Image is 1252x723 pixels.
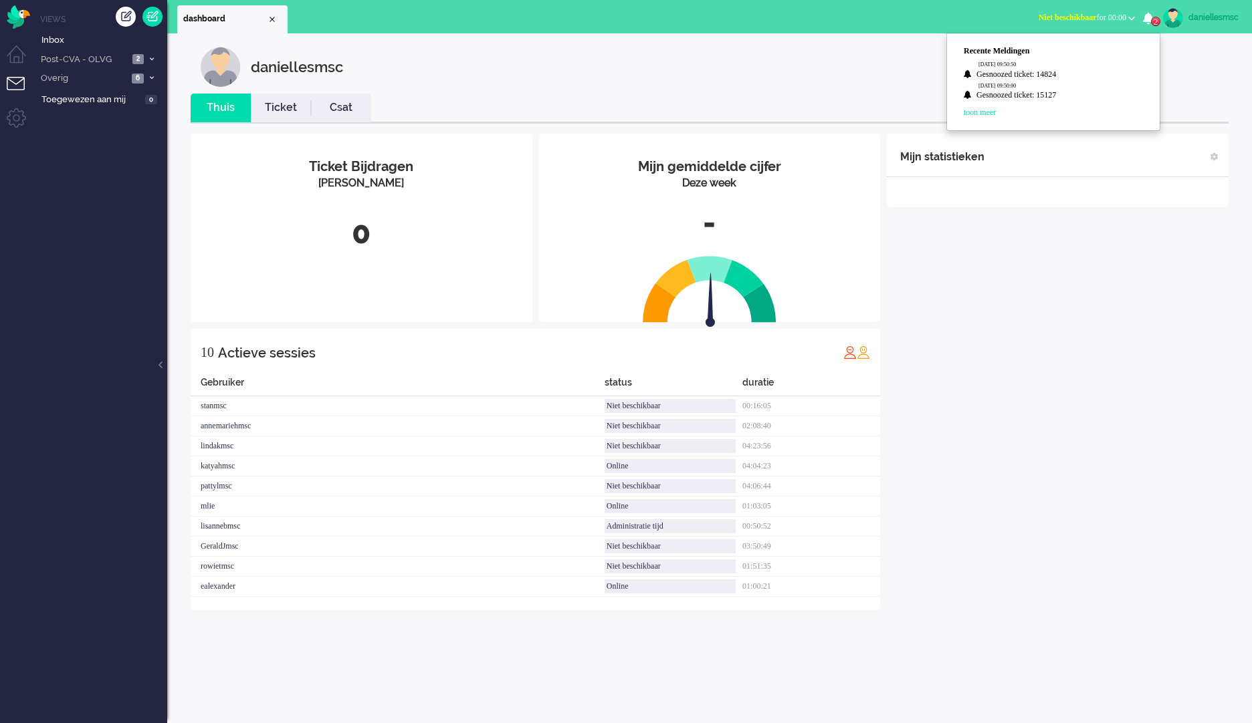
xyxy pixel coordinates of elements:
span: Inbox [41,34,167,47]
a: Ticket [251,100,311,116]
div: Niet beschikbaar [605,399,736,413]
span: Overig [39,72,128,85]
div: Mijn statistieken [900,144,984,170]
div: Niet beschikbaar [605,439,736,453]
img: customer.svg [201,47,241,87]
div: Online [605,499,736,513]
div: annemariehmsc [191,416,605,436]
a: toon meer [964,108,996,117]
div: Deze week [549,176,871,191]
img: avatar [1163,8,1183,28]
div: 01:00:21 [742,577,880,597]
li: Tickets menu [7,77,37,107]
a: Csat [311,100,371,116]
div: - [549,201,871,245]
div: status [605,376,742,396]
li: Niet beschikbaarfor 00:00 [1031,4,1143,33]
a: Omnidesk [7,9,30,19]
div: 00:50:52 [742,517,880,537]
div: GeraldJmsc [191,537,605,557]
span: 6 [132,74,144,84]
div: lindakmsc [191,436,605,456]
div: 03:50:49 [742,537,880,557]
div: 0 [201,211,522,255]
div: Niet beschikbaar [605,479,736,493]
a: Thuis [191,100,251,116]
a: Quick Ticket [142,7,163,27]
img: profile_red.svg [843,345,857,359]
li: Thuis [191,94,251,122]
a: daniellesmsc [1160,8,1239,28]
div: 04:23:56 [742,436,880,456]
div: [PERSON_NAME] [201,176,522,191]
button: Niet beschikbaarfor 00:00 [1031,8,1143,27]
div: 01:03:05 [742,496,880,517]
div: ealexander [191,577,605,597]
div: Niet beschikbaar [605,539,736,553]
div: Mijn gemiddelde cijfer [549,157,871,176]
a: Gesnoozed ticket: 15127 [976,90,1144,103]
div: Online [605,579,736,593]
div: daniellesmsc [251,47,343,87]
li: Recente Meldingen [964,45,1156,57]
div: stanmsc [191,396,605,416]
li: Admin menu [7,108,37,138]
div: pattylmsc [191,476,605,496]
img: arrow.svg [682,273,739,330]
span: 2 [1151,17,1160,26]
span: for 00:00 [1039,13,1126,22]
span: Toegewezen aan mij [41,94,141,106]
span: dashboard [183,13,267,25]
li: Ticket [251,94,311,122]
div: mlie [191,496,605,517]
a: Gesnoozed ticket: 14824 [976,69,1144,82]
div: 00:16:05 [742,396,880,416]
div: 02:08:40 [742,416,880,436]
div: 01:51:35 [742,557,880,577]
div: Niet beschikbaar [605,419,736,433]
a: [DATE] 09:50:50 [978,61,1156,68]
div: Close tab [267,14,278,25]
a: Inbox [39,32,167,47]
img: profile_orange.svg [857,345,870,359]
div: Creëer ticket [116,7,136,27]
div: 10 [201,339,214,366]
span: 0 [145,95,157,105]
div: daniellesmsc [1188,11,1239,24]
span: Niet beschikbaar [1039,13,1097,22]
li: Csat [311,94,371,122]
a: Toegewezen aan mij 0 [39,92,167,106]
img: semi_circle.svg [643,255,776,323]
div: duratie [742,376,880,396]
div: lisannebmsc [191,517,605,537]
li: Views [40,13,167,25]
span: Post-CVA - OLVG [39,53,128,66]
div: Gebruiker [191,376,605,396]
div: Administratie tijd [605,519,736,533]
div: Online [605,459,736,473]
li: Dashboard [177,5,288,33]
div: Niet beschikbaar [605,559,736,573]
div: katyahmsc [191,456,605,476]
li: Dashboard menu [7,45,37,76]
div: rowietmsc [191,557,605,577]
a: [DATE] 09:50:00 [978,82,1156,90]
div: 04:04:23 [742,456,880,476]
img: flow_omnibird.svg [7,5,30,29]
div: Ticket Bijdragen [201,157,522,176]
div: 04:06:44 [742,476,880,496]
span: 2 [132,54,144,64]
div: Actieve sessies [218,339,316,366]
